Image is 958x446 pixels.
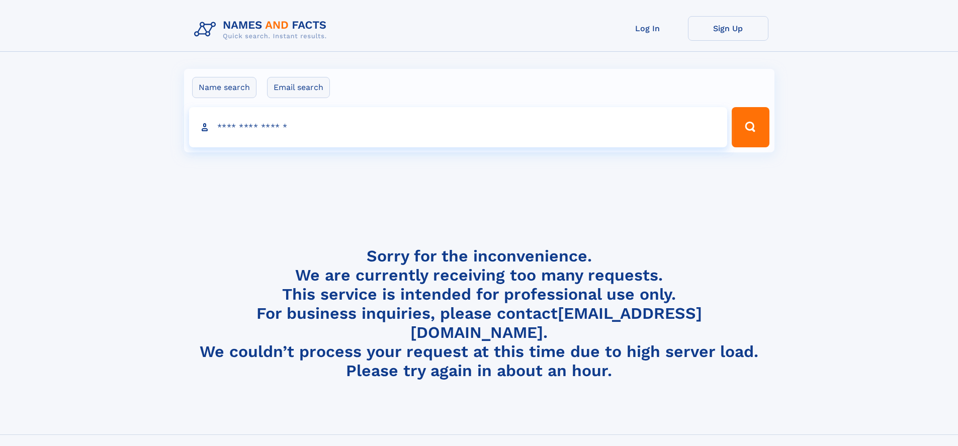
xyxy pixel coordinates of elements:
[732,107,769,147] button: Search Button
[190,16,335,43] img: Logo Names and Facts
[607,16,688,41] a: Log In
[267,77,330,98] label: Email search
[192,77,256,98] label: Name search
[189,107,728,147] input: search input
[410,304,702,342] a: [EMAIL_ADDRESS][DOMAIN_NAME]
[688,16,768,41] a: Sign Up
[190,246,768,381] h4: Sorry for the inconvenience. We are currently receiving too many requests. This service is intend...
